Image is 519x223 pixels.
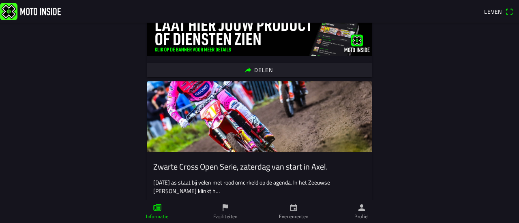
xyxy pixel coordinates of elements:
[357,203,366,212] ion-icon: persoon
[289,203,298,212] ion-icon: kalender
[221,203,230,212] ion-icon: vlag
[354,212,369,220] font: Profiel
[153,160,328,173] font: Zwarte Cross Open Serie, zaterdag van start in Axel.
[279,212,309,220] font: Evenementen
[254,66,272,74] font: Delen
[147,14,372,56] img: ovdhpoPiYVyyWxH96Op6EavZdUOyIWdtEOENrLni.jpg
[153,178,331,195] font: [DATE] as staat bij velen met rood omcirkeld op de agenda. In het Zeeuwse [PERSON_NAME] klinkt h…
[146,212,169,220] font: Informatie
[213,212,237,220] font: Faciliteiten
[484,7,502,16] font: Leven
[480,4,517,18] a: Levenqr-scanner
[153,203,162,212] ion-icon: papier
[147,81,372,152] img: IEA6U4XBi8TAycfHfzuXdsxCUbT63fsVUhv8Drt4.jpg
